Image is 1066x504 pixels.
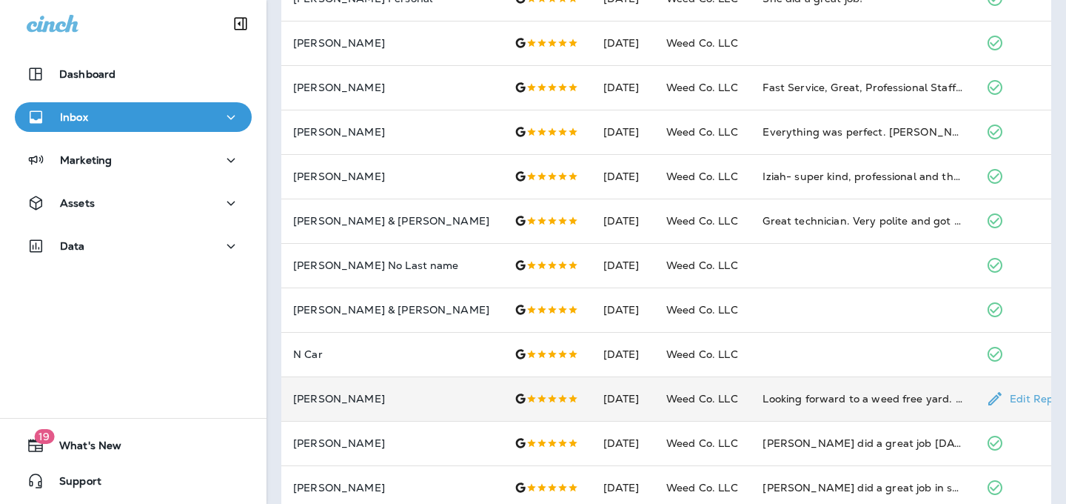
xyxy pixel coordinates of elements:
td: [DATE] [591,154,654,199]
span: Weed Co. LLC [666,36,738,50]
span: Weed Co. LLC [666,81,738,94]
p: [PERSON_NAME] & [PERSON_NAME] [293,304,491,316]
span: Weed Co. LLC [666,348,738,361]
button: Inbox [15,102,252,132]
div: Antonio did a great job in spraying the front and back yards. he made sure there was distance bet... [762,480,962,495]
span: Weed Co. LLC [666,481,738,494]
p: Dashboard [59,68,115,80]
span: 19 [34,429,54,444]
span: What's New [44,440,121,457]
button: 19What's New [15,431,252,460]
div: Fast Service, Great, Professional Staff. Thank-you WeedCo. [762,80,962,95]
p: Inbox [60,111,88,123]
td: [DATE] [591,332,654,377]
span: Weed Co. LLC [666,214,738,228]
p: [PERSON_NAME] [293,170,491,182]
p: Edit Reply [1004,393,1062,405]
button: Marketing [15,145,252,175]
p: [PERSON_NAME] [293,482,491,494]
button: Dashboard [15,59,252,89]
p: [PERSON_NAME] [293,437,491,449]
p: [PERSON_NAME] No Last name [293,259,491,271]
div: Iziah- super kind, professional and thorough. I recommend WeedCo for all of your pest and weed se... [762,169,962,184]
p: [PERSON_NAME] [293,82,491,93]
div: Looking forward to a weed free yard. Everything went just as explained over the phone [762,391,962,406]
td: [DATE] [591,288,654,332]
p: Data [60,240,85,252]
button: Collapse Sidebar [220,9,261,39]
span: Weed Co. LLC [666,259,738,272]
td: [DATE] [591,199,654,243]
p: [PERSON_NAME] [293,126,491,138]
p: N Car [293,348,491,360]
p: Assets [60,197,95,209]
p: Marketing [60,154,112,166]
span: Support [44,475,101,493]
td: [DATE] [591,243,654,288]
span: Weed Co. LLC [666,125,738,139]
td: [DATE] [591,421,654,465]
span: Weed Co. LLC [666,437,738,450]
p: [PERSON_NAME] & [PERSON_NAME] [293,215,491,227]
span: Weed Co. LLC [666,392,738,405]
div: Kimberly did a great job today - very thorough! [762,436,962,451]
td: [DATE] [591,377,654,421]
td: [DATE] [591,65,654,110]
td: [DATE] [591,110,654,154]
div: Great technician. Very polite and got right after it. Thank you [762,213,962,228]
span: Weed Co. LLC [666,303,738,316]
button: Data [15,231,252,261]
p: [PERSON_NAME] [293,393,491,405]
button: Support [15,466,252,496]
p: [PERSON_NAME] [293,37,491,49]
td: [DATE] [591,21,654,65]
span: Weed Co. LLC [666,170,738,183]
button: Assets [15,188,252,218]
div: Everything was perfect. Kimberly was on time and did a beautiful job. [762,125,962,139]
